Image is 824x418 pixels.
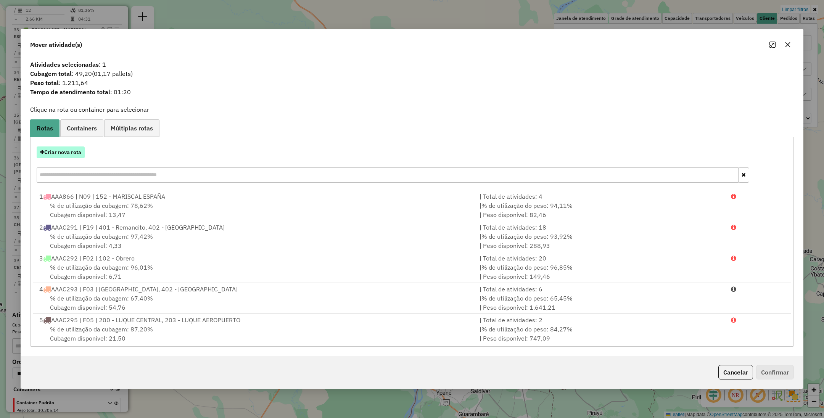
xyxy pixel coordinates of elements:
span: Rotas [37,125,53,131]
span: Múltiplas rotas [111,125,153,131]
div: | Total de atividades: 6 [475,285,726,294]
span: % de utilização do peso: 94,11% [481,202,573,209]
span: AAAC295 | F05 | 200 - LUQUE CENTRAL, 203 - LUQUE AEROPUERTO [51,316,240,324]
span: : 1 [26,60,798,69]
div: | Total de atividades: 18 [475,223,726,232]
span: % de utilização da cubagem: 78,62% [50,202,153,209]
button: Criar nova rota [37,146,85,158]
div: Cubagem disponível: 21,50 [35,325,475,343]
div: Cubagem disponível: 6,71 [35,263,475,281]
div: | Total de atividades: 2 [475,315,726,325]
span: (01,17 pallets) [92,70,133,77]
div: Cubagem disponível: 13,47 [35,201,475,219]
span: % de utilização do peso: 65,45% [481,294,573,302]
span: AAA866 | N09 | 152 - MARISCAL ESPAÑA [51,193,165,200]
div: | | Peso disponível: 288,93 [475,232,726,250]
span: AAAC291 | F19 | 401 - Remancito, 402 - [GEOGRAPHIC_DATA] [51,223,225,231]
span: % de utilização da cubagem: 97,42% [50,233,153,240]
div: Cubagem disponível: 4,33 [35,232,475,250]
label: Clique na rota ou container para selecionar [30,105,149,114]
span: Containers [67,125,97,131]
div: 1 [35,192,475,201]
button: Maximize [766,39,779,51]
div: | | Peso disponível: 1.641,21 [475,294,726,312]
div: 2 [35,223,475,232]
div: | Total de atividades: 20 [475,254,726,263]
span: : 1.211,64 [26,78,798,87]
strong: Atividades selecionadas [30,61,99,68]
span: AAAC293 | F03 | [GEOGRAPHIC_DATA], 402 - [GEOGRAPHIC_DATA] [51,285,238,293]
span: % de utilização do peso: 96,85% [481,264,573,271]
div: | Total de atividades: 4 [475,192,726,201]
div: | | Peso disponível: 149,46 [475,263,726,281]
strong: Cubagem total [30,70,72,77]
div: 3 [35,254,475,263]
span: % de utilização do peso: 84,27% [481,325,573,333]
span: : 01:20 [26,87,798,96]
span: AAAC292 | F02 | 102 - Obrero [51,254,135,262]
i: Porcentagens após mover as atividades: Cubagem: 156,71% Peso: 180,66% [731,193,736,199]
div: 4 [35,285,475,294]
span: Mover atividade(s) [30,40,82,49]
span: % de utilização da cubagem: 87,20% [50,325,153,333]
div: Cubagem disponível: 54,76 [35,294,475,312]
strong: Peso total [30,79,59,87]
div: 5 [35,315,475,325]
span: : 49,20 [26,69,798,78]
i: Porcentagens após mover as atividades: Cubagem: 116,49% Peso: 109,78% [731,317,736,323]
div: | | Peso disponível: 747,09 [475,325,726,343]
button: Cancelar [718,365,753,379]
span: % de utilização da cubagem: 67,40% [50,294,153,302]
i: Porcentagens após mover as atividades: Cubagem: 125,29% Peso: 122,36% [731,255,736,261]
div: | | Peso disponível: 82,46 [475,201,726,219]
strong: Tempo de atendimento total [30,88,110,96]
span: % de utilização da cubagem: 96,01% [50,264,153,271]
i: Porcentagens após mover as atividades: Cubagem: 126,71% Peso: 119,43% [731,224,736,230]
i: Porcentagens após mover as atividades: Cubagem: 96,69% Peso: 90,96% [731,286,736,292]
span: % de utilização do peso: 93,92% [481,233,573,240]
